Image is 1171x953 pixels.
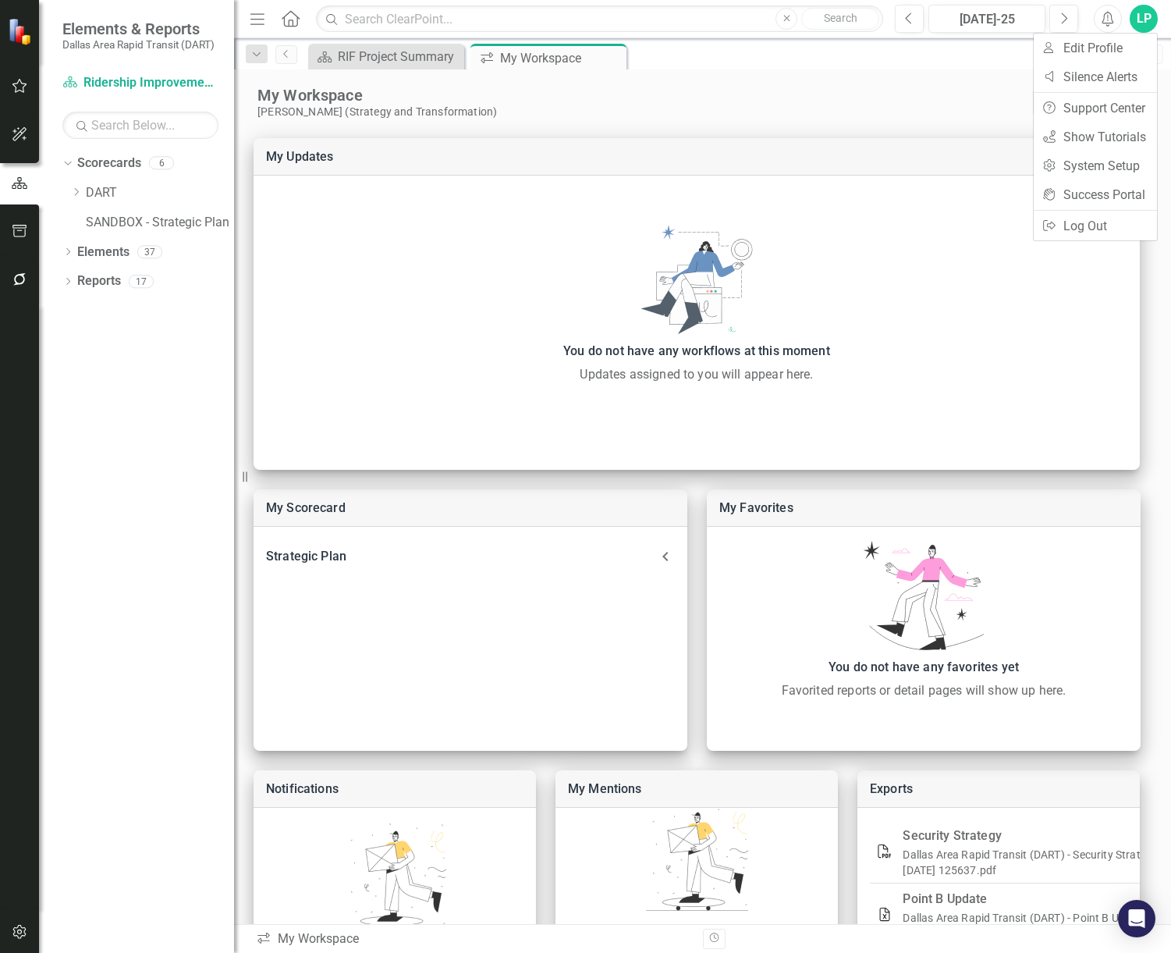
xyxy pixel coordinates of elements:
[715,656,1133,678] div: You do not have any favorites yet
[316,5,883,33] input: Search ClearPoint...
[568,781,642,796] a: My Mentions
[77,244,130,261] a: Elements
[563,919,830,941] div: You have not been mentioned in ClearPoint
[928,5,1045,33] button: [DATE]-25
[86,214,234,232] a: SANDBOX - Strategic Plan
[312,47,460,66] a: RIF Project Summary
[1034,212,1157,240] a: Log Out
[261,365,1132,384] div: Updates assigned to you will appear here.
[137,245,162,258] div: 37
[257,85,1033,105] div: My Workspace
[254,539,687,574] div: Strategic Plan
[1130,5,1158,33] button: LP
[719,500,793,515] a: My Favorites
[62,38,215,51] small: Dallas Area Rapid Transit (DART)
[62,112,218,139] input: Search Below...
[62,20,215,38] span: Elements & Reports
[62,74,218,92] a: Ridership Improvement Funds
[86,184,234,202] a: DART
[77,155,141,172] a: Scorecards
[261,340,1132,362] div: You do not have any workflows at this moment
[903,848,1163,877] a: Dallas Area Rapid Transit (DART) - Security Strategy - [DATE] 125637.pdf
[1034,123,1157,151] a: Show Tutorials
[338,47,460,66] div: RIF Project Summary
[8,18,35,45] img: ClearPoint Strategy
[149,157,174,170] div: 6
[1034,62,1157,91] a: Silence Alerts
[257,105,1033,119] div: [PERSON_NAME] (Strategy and Transformation)
[500,48,623,68] div: My Workspace
[1118,900,1155,937] div: Open Intercom Messenger
[266,500,346,515] a: My Scorecard
[801,8,879,30] button: Search
[256,930,691,948] div: My Workspace
[266,546,656,567] div: Strategic Plan
[1034,151,1157,180] a: System Setup
[1034,180,1157,209] a: Success Portal
[934,10,1040,29] div: [DATE]-25
[1034,34,1157,62] a: Edit Profile
[77,272,121,290] a: Reports
[715,681,1133,700] div: Favorited reports or detail pages will show up here.
[1034,94,1157,123] a: Support Center
[129,275,154,288] div: 17
[824,12,857,24] span: Search
[870,781,913,796] a: Exports
[266,781,339,796] a: Notifications
[266,149,334,164] a: My Updates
